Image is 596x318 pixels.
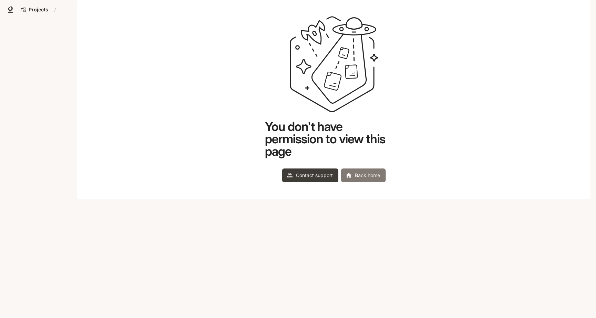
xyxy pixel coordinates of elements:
[18,3,51,17] a: Go to projects
[341,168,386,182] a: Back home
[29,7,48,13] span: Projects
[265,120,403,157] h1: You don't have permission to view this page
[282,168,338,182] a: Contact support
[51,6,59,13] div: /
